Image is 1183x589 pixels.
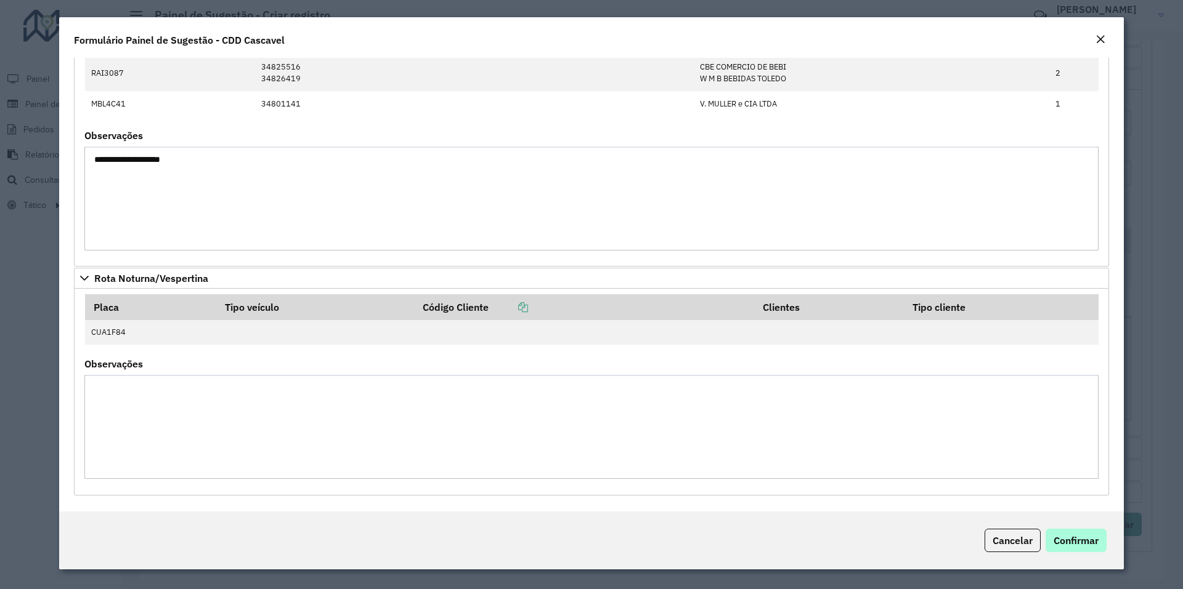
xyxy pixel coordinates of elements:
td: CUA1F84 [85,320,217,345]
label: Observações [84,356,143,371]
th: Tipo veículo [217,294,415,320]
td: 2 [1049,55,1099,91]
button: Confirmar [1046,529,1107,552]
td: CBE COMERCIO DE BEBI W M B BEBIDAS TOLEDO [693,55,1049,91]
td: 34801141 [255,91,694,116]
td: 1 [1049,91,1099,116]
label: Observações [84,128,143,143]
td: MBL4C41 [85,91,255,116]
em: Fechar [1096,34,1105,44]
th: Clientes [754,294,904,320]
td: V. MULLER e CIA LTDA [693,91,1049,116]
a: Rota Noturna/Vespertina [74,268,1109,289]
td: RAI3087 [85,55,255,91]
th: Placa [85,294,217,320]
a: Copiar [489,301,528,313]
th: Código Cliente [414,294,754,320]
span: Cancelar [993,534,1033,547]
td: 34825516 34826419 [255,55,694,91]
button: Close [1092,32,1109,48]
div: Mapas Sugeridos: Placa-Cliente [74,23,1109,266]
div: Rota Noturna/Vespertina [74,289,1109,495]
button: Cancelar [985,529,1041,552]
span: Rota Noturna/Vespertina [94,273,208,283]
th: Tipo cliente [904,294,1098,320]
h4: Formulário Painel de Sugestão - CDD Cascavel [74,33,285,47]
span: Confirmar [1054,534,1099,547]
